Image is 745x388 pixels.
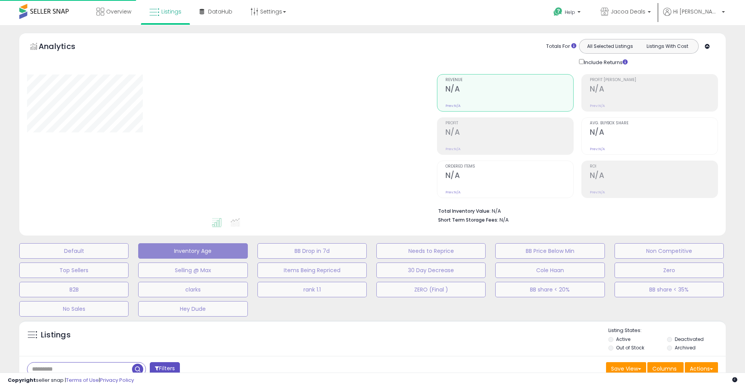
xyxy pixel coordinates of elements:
[19,282,129,297] button: B2B
[495,243,604,259] button: BB Price Below Min
[547,1,588,25] a: Help
[590,190,605,195] small: Prev: N/A
[376,282,486,297] button: ZERO (Final )
[19,263,129,278] button: Top Sellers
[590,164,718,169] span: ROI
[445,171,573,181] h2: N/A
[638,41,696,51] button: Listings With Cost
[590,147,605,151] small: Prev: N/A
[673,8,720,15] span: Hi [PERSON_NAME]
[19,301,129,317] button: No Sales
[445,128,573,138] h2: N/A
[495,282,604,297] button: BB share < 20%
[39,41,90,54] h5: Analytics
[573,58,637,66] div: Include Returns
[138,282,247,297] button: clarks
[546,43,576,50] div: Totals For
[438,206,712,215] li: N/A
[257,263,367,278] button: Items Being Repriced
[445,121,573,125] span: Profit
[590,128,718,138] h2: N/A
[376,243,486,259] button: Needs to Reprice
[611,8,645,15] span: Jacoa Deals
[565,9,575,15] span: Help
[663,8,725,25] a: Hi [PERSON_NAME]
[590,121,718,125] span: Avg. Buybox Share
[590,171,718,181] h2: N/A
[495,263,604,278] button: Cole Haan
[138,301,247,317] button: Hey Dude
[8,376,36,384] strong: Copyright
[590,103,605,108] small: Prev: N/A
[445,190,461,195] small: Prev: N/A
[445,103,461,108] small: Prev: N/A
[445,164,573,169] span: Ordered Items
[257,282,367,297] button: rank 1.1
[376,263,486,278] button: 30 Day Decrease
[161,8,181,15] span: Listings
[106,8,131,15] span: Overview
[208,8,232,15] span: DataHub
[445,147,461,151] small: Prev: N/A
[438,208,491,214] b: Total Inventory Value:
[138,263,247,278] button: Selling @ Max
[553,7,563,17] i: Get Help
[615,243,724,259] button: Non Competitive
[499,216,509,224] span: N/A
[445,85,573,95] h2: N/A
[615,263,724,278] button: Zero
[590,78,718,82] span: Profit [PERSON_NAME]
[438,217,498,223] b: Short Term Storage Fees:
[138,243,247,259] button: Inventory Age
[590,85,718,95] h2: N/A
[8,377,134,384] div: seller snap | |
[615,282,724,297] button: BB share < 35%
[581,41,639,51] button: All Selected Listings
[19,243,129,259] button: Default
[445,78,573,82] span: Revenue
[257,243,367,259] button: BB Drop in 7d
